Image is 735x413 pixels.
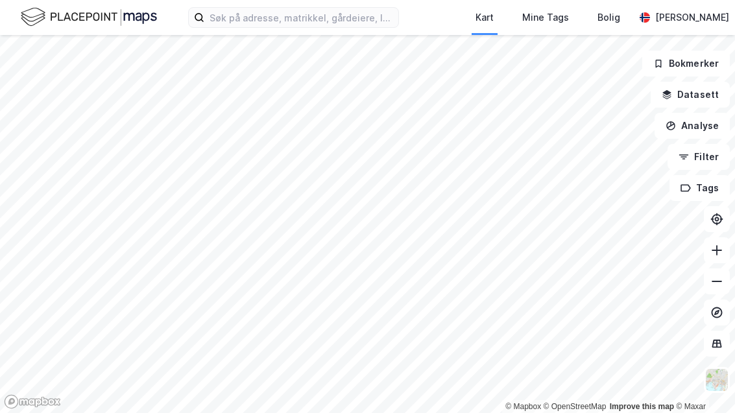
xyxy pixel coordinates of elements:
[204,8,398,27] input: Søk på adresse, matrikkel, gårdeiere, leietakere eller personer
[610,402,674,411] a: Improve this map
[655,10,729,25] div: [PERSON_NAME]
[4,394,61,409] a: Mapbox homepage
[651,82,730,108] button: Datasett
[476,10,494,25] div: Kart
[505,402,541,411] a: Mapbox
[544,402,607,411] a: OpenStreetMap
[668,144,730,170] button: Filter
[597,10,620,25] div: Bolig
[669,175,730,201] button: Tags
[21,6,157,29] img: logo.f888ab2527a4732fd821a326f86c7f29.svg
[522,10,569,25] div: Mine Tags
[655,113,730,139] button: Analyse
[670,351,735,413] div: Kontrollprogram for chat
[642,51,730,77] button: Bokmerker
[670,351,735,413] iframe: Chat Widget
